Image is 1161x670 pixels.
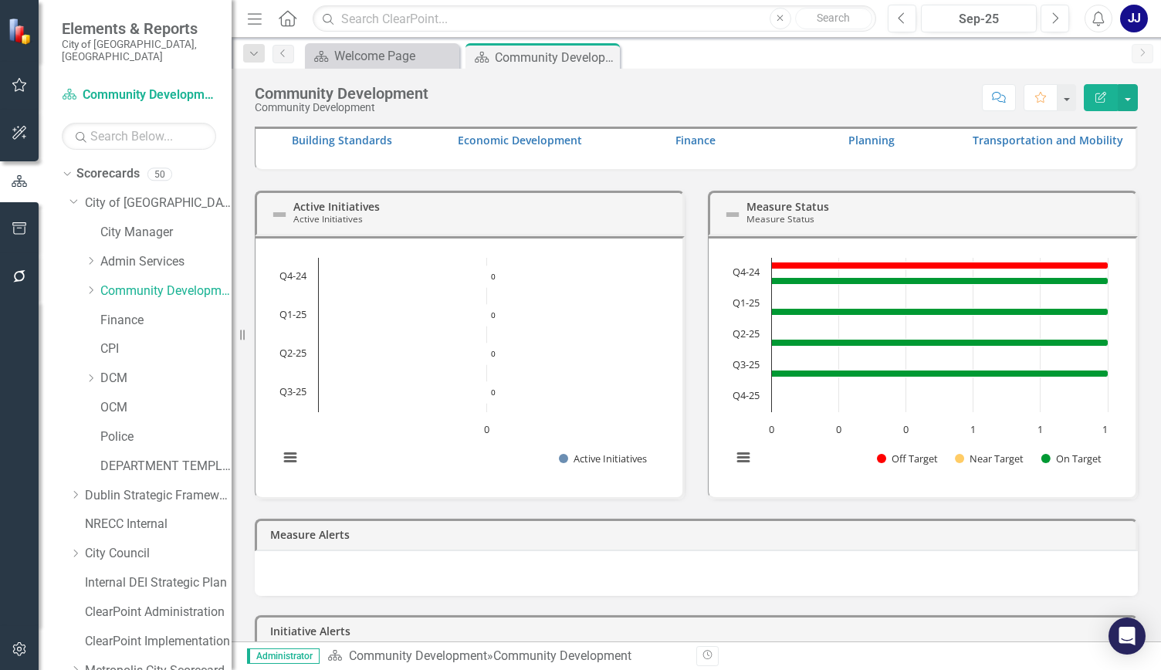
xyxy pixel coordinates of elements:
[724,250,1115,482] svg: Interactive chart
[100,428,232,446] a: Police
[270,625,1128,637] h3: Initiative Alerts
[279,346,306,360] text: Q2-25
[279,269,307,283] text: Q4-24
[733,388,760,402] text: Q4-25
[271,250,662,482] svg: Interactive chart
[100,370,232,387] a: DCM
[493,648,631,663] div: Community Development
[1102,422,1108,436] text: 1
[85,487,232,505] a: Dublin Strategic Framework
[733,296,760,310] text: Q1-25
[491,387,496,398] text: 0
[724,250,1120,482] div: Chart. Highcharts interactive chart.
[270,205,289,224] img: Not Defined
[100,458,232,475] a: DEPARTMENT TEMPLATE
[733,327,760,340] text: Q2-25
[903,422,909,436] text: 0
[85,574,232,592] a: Internal DEI Strategic Plan
[62,86,216,104] a: Community Development
[733,265,760,279] text: Q4-24
[723,205,742,224] img: Not Defined
[746,199,829,214] a: Measure Status
[279,307,306,321] text: Q1-25
[817,12,850,24] span: Search
[255,102,428,113] div: Community Development
[772,370,1109,377] path: Q3-25, 1. On Target.
[62,19,216,38] span: Elements & Reports
[836,422,841,436] text: 0
[926,10,1031,29] div: Sep-25
[484,422,489,436] text: 0
[62,38,216,63] small: City of [GEOGRAPHIC_DATA], [GEOGRAPHIC_DATA]
[76,165,140,183] a: Scorecards
[85,195,232,212] a: City of [GEOGRAPHIC_DATA], [GEOGRAPHIC_DATA]
[1041,452,1102,465] button: Show On Target
[100,253,232,271] a: Admin Services
[955,452,1024,465] button: Show Near Target
[255,85,428,102] div: Community Development
[313,5,876,32] input: Search ClearPoint...
[279,447,301,469] button: View chart menu, Chart
[491,310,496,320] text: 0
[746,212,814,225] small: Measure Status
[973,133,1123,147] a: Transportation and Mobility
[100,312,232,330] a: Finance
[334,46,455,66] div: Welcome Page
[921,5,1037,32] button: Sep-25
[458,133,582,147] a: Economic Development
[85,633,232,651] a: ClearPoint Implementation
[349,648,487,663] a: Community Development
[795,8,872,29] button: Search
[495,48,616,67] div: Community Development
[848,133,895,147] a: Planning
[1109,618,1146,655] div: Open Intercom Messenger
[559,452,648,465] button: Show Active Initiatives
[85,516,232,533] a: NRECC Internal
[327,648,685,665] div: »
[247,648,320,664] span: Administrator
[100,283,232,300] a: Community Development
[1120,5,1148,32] button: JJ
[292,133,392,147] a: Building Standards
[85,604,232,621] a: ClearPoint Administration
[293,212,363,225] small: Active Initiatives
[772,262,1109,390] g: Off Target, bar series 1 of 3 with 5 bars.
[1037,422,1043,436] text: 1
[100,224,232,242] a: City Manager
[270,529,1128,540] h3: Measure Alerts
[85,545,232,563] a: City Council
[491,271,496,282] text: 0
[877,452,938,465] button: Show Off Target
[675,133,716,147] a: Finance
[293,199,380,214] a: Active Initiatives
[8,18,35,45] img: ClearPoint Strategy
[100,399,232,417] a: OCM
[147,167,172,181] div: 50
[100,340,232,358] a: CPI
[733,357,760,371] text: Q3-25
[772,277,1109,284] path: Q4-24, 1. On Target.
[772,339,1109,346] path: Q2-25, 1. On Target.
[733,447,754,469] button: View chart menu, Chart
[769,422,774,436] text: 0
[491,348,496,359] text: 0
[279,384,306,398] text: Q3-25
[772,277,1109,405] g: On Target, bar series 3 of 3 with 5 bars.
[772,308,1109,315] path: Q1-25, 1. On Target.
[970,422,976,436] text: 1
[309,46,455,66] a: Welcome Page
[62,123,216,150] input: Search Below...
[772,262,1109,269] path: Q4-24, 1. Off Target.
[271,250,667,482] div: Chart. Highcharts interactive chart.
